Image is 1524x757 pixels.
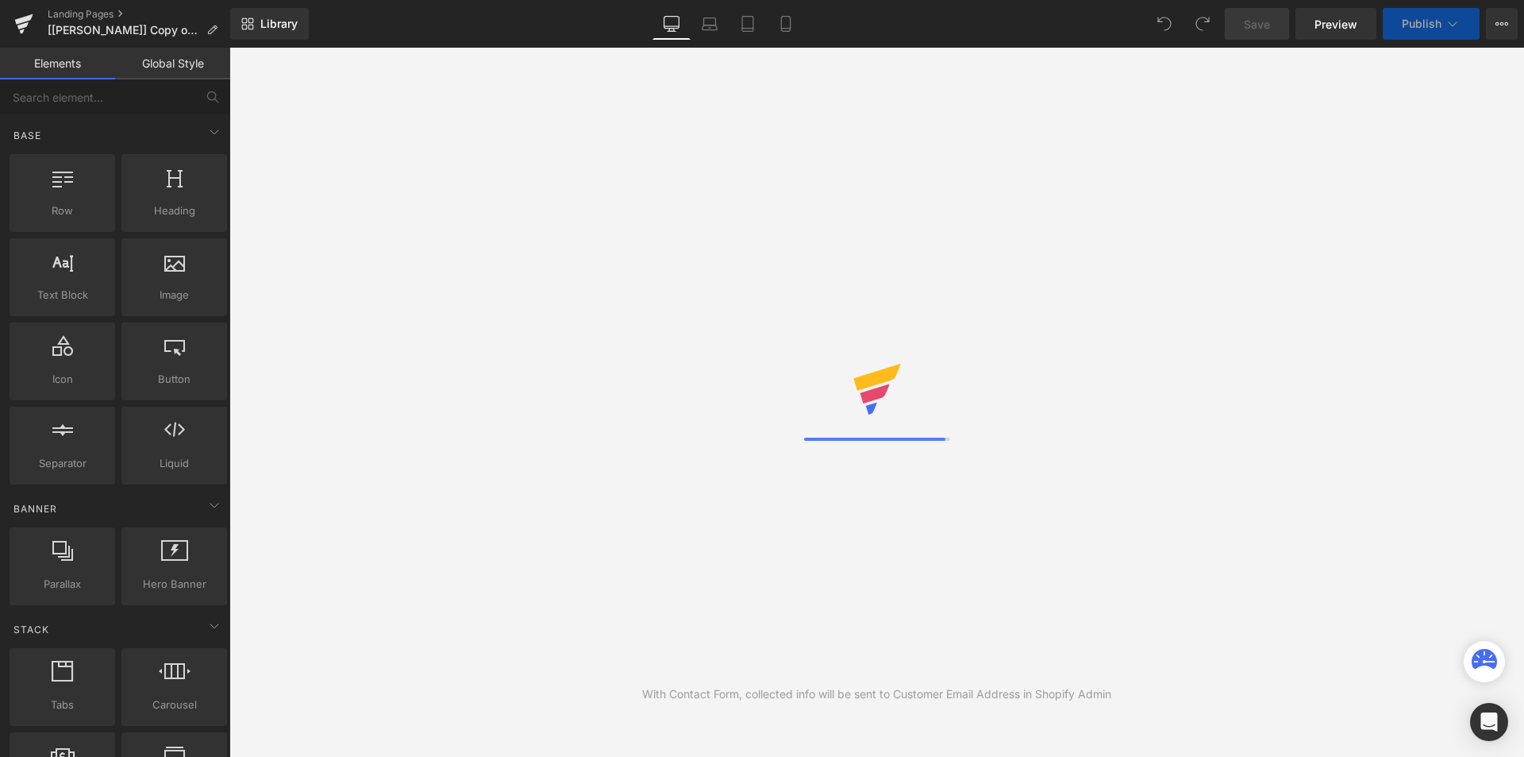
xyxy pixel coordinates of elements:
a: New Library [230,8,309,40]
a: Tablet [729,8,767,40]
span: Save [1244,16,1270,33]
button: More [1486,8,1518,40]
span: Heading [126,203,222,219]
span: Row [14,203,110,219]
button: Undo [1149,8,1180,40]
span: Button [126,371,222,388]
div: Open Intercom Messenger [1470,703,1508,741]
span: Liquid [126,455,222,472]
a: Mobile [767,8,805,40]
span: Base [12,128,43,143]
span: Icon [14,371,110,388]
span: Separator [14,455,110,472]
span: Preview [1314,16,1357,33]
span: Stack [12,622,51,637]
a: Laptop [691,8,729,40]
span: Hero Banner [126,576,222,593]
span: Parallax [14,576,110,593]
span: Text Block [14,287,110,303]
div: With Contact Form, collected info will be sent to Customer Email Address in Shopify Admin [642,686,1111,703]
span: [[PERSON_NAME]] Copy of School and District [48,24,200,37]
span: Publish [1402,17,1441,30]
button: Publish [1383,8,1480,40]
a: Desktop [652,8,691,40]
span: Banner [12,501,59,516]
a: Landing Pages [48,8,230,21]
span: Image [126,287,222,303]
a: Preview [1295,8,1376,40]
button: Redo [1187,8,1218,40]
span: Carousel [126,697,222,713]
span: Library [260,17,298,31]
span: Tabs [14,697,110,713]
a: Global Style [115,48,230,79]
